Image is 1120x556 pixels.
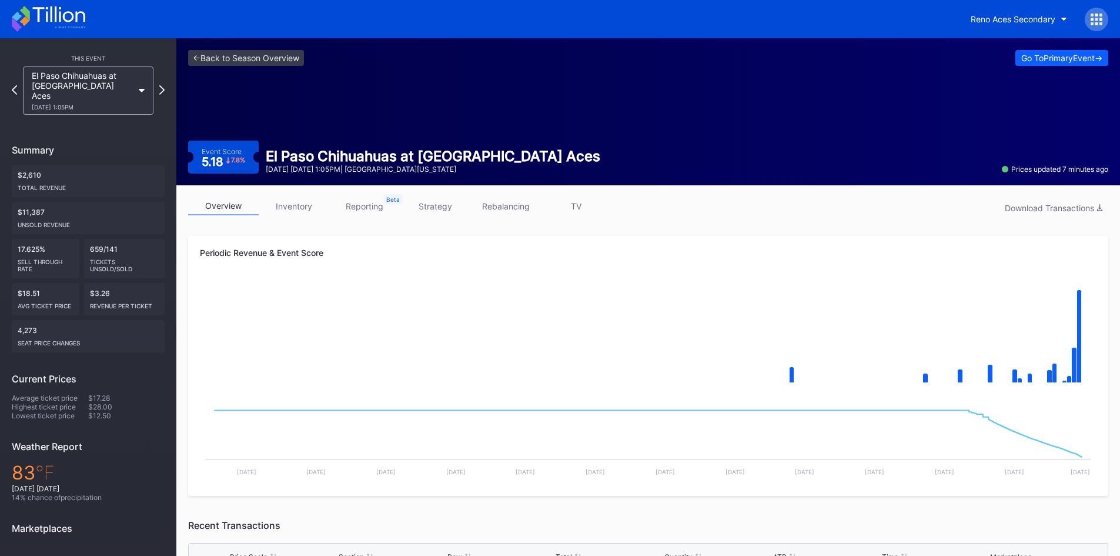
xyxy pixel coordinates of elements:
div: 83 [12,461,165,484]
div: $11,387 [12,202,165,234]
svg: Chart title [200,278,1096,396]
div: Highest ticket price [12,402,88,411]
div: [DATE] [DATE] 1:05PM | [GEOGRAPHIC_DATA][US_STATE] [266,165,600,174]
div: Weather Report [12,441,165,452]
div: Reno Aces Secondary [971,14,1055,24]
svg: Chart title [200,396,1096,484]
div: 5.18 [202,156,246,168]
div: $12.50 [88,411,165,420]
div: 659/141 [84,239,165,278]
div: [DATE] [DATE] [12,484,165,493]
div: Go To Primary Event -> [1021,53,1102,63]
div: $3.26 [84,283,165,315]
div: El Paso Chihuahuas at [GEOGRAPHIC_DATA] Aces [266,148,600,165]
div: Event Score [202,147,242,156]
text: [DATE] [656,468,675,475]
div: 17.625% [12,239,79,278]
div: $18.51 [12,283,79,315]
div: Summary [12,144,165,156]
div: Download Transactions [1005,203,1102,213]
a: TV [541,197,611,215]
text: [DATE] [306,468,326,475]
div: Recent Transactions [188,520,1108,531]
div: $17.28 [88,394,165,402]
div: $28.00 [88,402,165,411]
text: [DATE] [446,468,466,475]
a: inventory [259,197,329,215]
text: [DATE] [586,468,605,475]
div: Sell Through Rate [18,254,73,272]
div: Unsold Revenue [18,217,159,228]
button: Download Transactions [999,200,1108,216]
text: [DATE] [865,468,884,475]
text: [DATE] [935,468,954,475]
div: Total Revenue [18,179,159,191]
div: 7.8 % [231,157,245,164]
div: Current Prices [12,373,165,385]
div: 4,273 [12,320,165,352]
div: El Paso Chihuahuas at [GEOGRAPHIC_DATA] Aces [32,71,133,111]
a: rebalancing [470,197,541,215]
button: Reno Aces Secondary [962,8,1076,30]
div: Marketplaces [12,522,165,534]
div: [DATE] 1:05PM [32,104,133,111]
a: reporting [329,197,400,215]
div: Revenue per ticket [90,298,159,309]
div: $2,610 [12,165,165,197]
div: seat price changes [18,335,159,347]
text: [DATE] [1005,468,1024,475]
a: strategy [400,197,470,215]
div: 14 % chance of precipitation [12,493,165,502]
div: This Event [12,55,165,62]
a: overview [188,197,259,215]
text: [DATE] [726,468,745,475]
a: <-Back to Season Overview [188,50,304,66]
div: Tickets Unsold/Sold [90,254,159,272]
div: Prices updated 7 minutes ago [1002,165,1108,174]
text: [DATE] [516,468,535,475]
span: ℉ [35,461,55,484]
text: [DATE] [376,468,396,475]
button: Go ToPrimaryEvent-> [1015,50,1108,66]
text: [DATE] [795,468,814,475]
div: Periodic Revenue & Event Score [200,248,1096,258]
div: Lowest ticket price [12,411,88,420]
div: Avg ticket price [18,298,73,309]
div: Average ticket price [12,394,88,402]
text: [DATE] [1071,468,1090,475]
text: [DATE] [237,468,256,475]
